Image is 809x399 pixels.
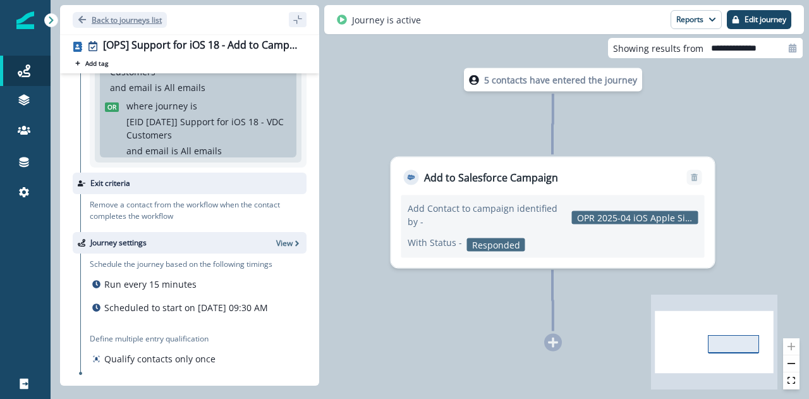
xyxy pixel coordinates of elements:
button: sidebar collapse toggle [289,12,307,27]
p: and email [126,144,169,157]
div: 5 contacts have entered the journey [432,68,674,92]
p: [EID [DATE]] Support for iOS 18 - VDC Customers [126,115,286,142]
p: is [171,144,178,157]
p: is [155,81,162,94]
p: Edit journey [745,15,786,24]
button: Edit journey [727,10,791,29]
p: Remove a contact from the workflow when the contact completes the workflow [90,199,307,222]
p: Define multiple entry qualification [90,333,218,345]
p: is [190,99,197,113]
p: Add tag [85,59,108,67]
button: Add tag [73,58,111,68]
p: Run every 15 minutes [104,278,197,291]
button: View [276,238,301,249]
p: 5 contacts have entered the journey [484,73,637,87]
p: Showing results from [613,42,703,55]
p: Add to Salesforce Campaign [424,170,558,185]
p: View [276,238,293,249]
p: All emails [164,81,205,94]
button: Go back [73,12,167,28]
span: Or [105,102,119,112]
p: OPR 2025-04 iOS Apple Silicon Support [572,211,698,224]
p: All emails [181,144,222,157]
p: With Status - [408,236,462,249]
button: zoom out [783,355,800,372]
p: Schedule the journey based on the following timings [90,259,272,270]
p: Journey settings [90,237,147,249]
p: Exit criteria [90,178,130,189]
p: and email [110,81,152,94]
p: Back to journeys list [92,15,162,25]
p: Responded [467,238,525,252]
p: Journey is active [352,13,421,27]
p: Add Contact to campaign identified by - [408,202,567,228]
div: Add to Salesforce CampaignRemoveAdd Contact to campaign identified by -OPR 2025-04 iOS Apple Sili... [391,157,715,269]
p: Qualify contacts only once [104,352,216,365]
img: Inflection [16,11,34,29]
button: Reports [671,10,722,29]
button: fit view [783,372,800,390]
p: where journey [126,99,188,113]
div: [OPS] Support for iOS 18 - Add to Campaign [103,39,301,53]
p: Scheduled to start on [DATE] 09:30 AM [104,301,268,314]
